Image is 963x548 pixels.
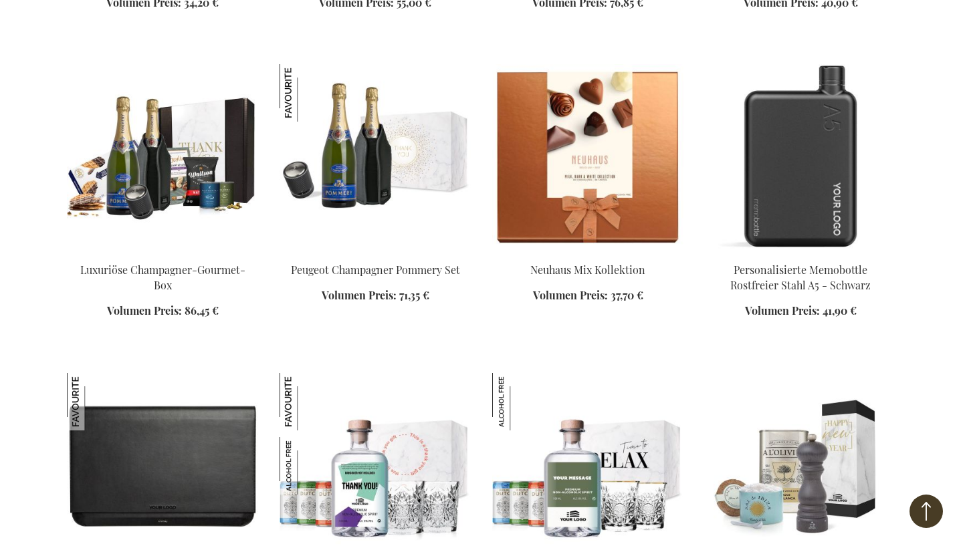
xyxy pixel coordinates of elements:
img: Personalised Non-Alcoholic Gin & Tonic Set [492,373,550,430]
img: Personalisierte Memobottle Rostfreier Stahl A5 - Schwarz [705,64,896,251]
span: Volumen Preis: [533,288,608,302]
a: Neuhaus Mix Collection [492,246,683,259]
a: Volumen Preis: 71,35 € [322,288,429,303]
a: Volumen Preis: 86,45 € [107,303,219,319]
a: Luxuriöse Champagner-Gourmet-Box [80,263,245,292]
a: Volumen Preis: 41,90 € [745,303,857,319]
img: Luxury Champagne Gourmet Box [67,64,258,251]
a: Peugeot Champagner Pommery Set [291,263,460,277]
a: Personalisierte Memobottle Rostfreier Stahl A5 - Schwarz [730,263,871,292]
a: Neuhaus Mix Kollektion [530,263,645,277]
span: Volumen Preis: [107,303,182,317]
span: 86,45 € [185,303,219,317]
span: 41,90 € [823,303,857,317]
a: Peugeot Champagne Pommery Set Peugeot Champagner Pommery Set [280,246,471,259]
span: Volumen Preis: [745,303,820,317]
img: Peugeot Champagne Pommery Set [280,64,471,251]
a: Personalisierte Memobottle Rostfreier Stahl A5 - Schwarz [705,246,896,259]
img: Personalisierte Orbitkey Hybrid-Laptop-Tasche 16" - Schwarz [67,373,124,430]
span: Volumen Preis: [322,288,397,302]
img: Personalisiertes Alkoholfreies Gin & Tonic Set [280,437,337,495]
span: 71,35 € [399,288,429,302]
span: 37,70 € [611,288,643,302]
a: Volumen Preis: 37,70 € [533,288,643,303]
img: Peugeot Champagner Pommery Set [280,64,337,122]
img: Neuhaus Mix Collection [492,64,683,251]
a: Luxury Champagne Gourmet Box [67,246,258,259]
img: Personalisiertes Alkoholfreies Gin & Tonic Set [280,373,337,430]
